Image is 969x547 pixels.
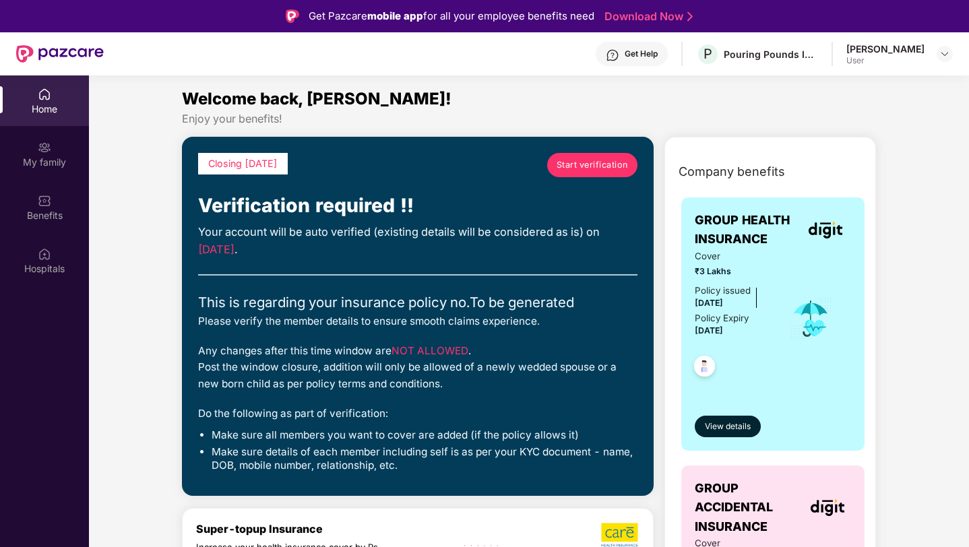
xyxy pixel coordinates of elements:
[38,88,51,101] img: svg+xml;base64,PHN2ZyBpZD0iSG9tZSIgeG1sbnM9Imh0dHA6Ly93d3cudzMub3JnLzIwMDAvc3ZnIiB3aWR0aD0iMjAiIG...
[705,420,751,433] span: View details
[695,298,723,308] span: [DATE]
[182,112,877,126] div: Enjoy your benefits!
[809,222,842,238] img: insurerLogo
[679,162,785,181] span: Company benefits
[182,89,451,108] span: Welcome back, [PERSON_NAME]!
[367,9,423,22] strong: mobile app
[695,265,771,278] span: ₹3 Lakhs
[939,49,950,59] img: svg+xml;base64,PHN2ZyBpZD0iRHJvcGRvd24tMzJ4MzIiIHhtbG5zPSJodHRwOi8vd3d3LnczLm9yZy8yMDAwL3N2ZyIgd2...
[695,479,805,536] span: GROUP ACCIDENTAL INSURANCE
[557,158,628,172] span: Start verification
[198,243,235,256] span: [DATE]
[38,194,51,207] img: svg+xml;base64,PHN2ZyBpZD0iQmVuZWZpdHMiIHhtbG5zPSJodHRwOi8vd3d3LnczLm9yZy8yMDAwL3N2ZyIgd2lkdGg9Ij...
[695,284,751,298] div: Policy issued
[38,141,51,154] img: svg+xml;base64,PHN2ZyB3aWR0aD0iMjAiIGhlaWdodD0iMjAiIHZpZXdCb3g9IjAgMCAyMCAyMCIgZmlsbD0ibm9uZSIgeG...
[695,249,771,263] span: Cover
[198,191,637,220] div: Verification required !!
[198,406,637,422] div: Do the following as part of verification:
[606,49,619,62] img: svg+xml;base64,PHN2ZyBpZD0iSGVscC0zMngzMiIgeG1sbnM9Imh0dHA6Ly93d3cudzMub3JnLzIwMDAvc3ZnIiB3aWR0aD...
[392,344,468,357] span: NOT ALLOWED
[625,49,658,59] div: Get Help
[695,211,799,249] span: GROUP HEALTH INSURANCE
[846,42,925,55] div: [PERSON_NAME]
[724,48,818,61] div: Pouring Pounds India Pvt Ltd (CashKaro and EarnKaro)
[208,158,278,169] span: Closing [DATE]
[846,55,925,66] div: User
[695,416,761,437] button: View details
[198,224,637,258] div: Your account will be auto verified (existing details will be considered as is) on .
[212,445,637,473] li: Make sure details of each member including self is as per your KYC document - name, DOB, mobile n...
[286,9,299,23] img: Logo
[38,247,51,261] img: svg+xml;base64,PHN2ZyBpZD0iSG9zcGl0YWxzIiB4bWxucz0iaHR0cDovL3d3dy53My5vcmcvMjAwMC9zdmciIHdpZHRoPS...
[309,8,594,24] div: Get Pazcare for all your employee benefits need
[704,46,712,62] span: P
[687,9,693,24] img: Stroke
[198,313,637,329] div: Please verify the member details to ensure smooth claims experience.
[688,352,721,385] img: svg+xml;base64,PHN2ZyB4bWxucz0iaHR0cDovL3d3dy53My5vcmcvMjAwMC9zdmciIHdpZHRoPSI0OC45NDMiIGhlaWdodD...
[198,343,637,391] div: Any changes after this time window are . Post the window closure, addition will only be allowed o...
[695,325,723,335] span: [DATE]
[196,522,455,536] div: Super-topup Insurance
[604,9,689,24] a: Download Now
[16,45,104,63] img: New Pazcare Logo
[547,153,637,177] a: Start verification
[811,499,844,516] img: insurerLogo
[695,311,749,325] div: Policy Expiry
[789,296,833,341] img: icon
[198,292,637,313] div: This is regarding your insurance policy no. To be generated
[212,428,637,442] li: Make sure all members you want to cover are added (if the policy allows it)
